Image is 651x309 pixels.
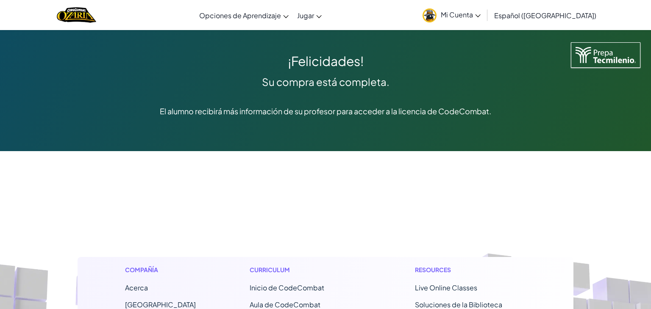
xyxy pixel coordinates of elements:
a: Soluciones de la Biblioteca [415,300,502,309]
span: Español ([GEOGRAPHIC_DATA]) [494,11,596,20]
h1: Compañía [125,265,196,274]
a: Ozaria by CodeCombat logo [57,6,96,24]
img: avatar [423,8,437,22]
a: [GEOGRAPHIC_DATA] [125,300,196,309]
a: Jugar [293,4,326,27]
a: Opciones de Aprendizaje [195,4,293,27]
h1: Curriculum [250,265,361,274]
h1: Resources [415,265,526,274]
div: ¡Felicidades! [21,51,630,72]
span: Jugar [297,11,314,20]
img: Home [57,6,96,24]
a: Español ([GEOGRAPHIC_DATA]) [490,4,601,27]
div: El alumno recibirá más información de su profesor para acceder a la licencia de CodeCombat. [21,92,630,130]
span: Mi Cuenta [441,10,481,19]
span: Inicio de CodeCombat [250,283,324,292]
a: Mi Cuenta [418,2,485,28]
div: Su compra está completa. [21,72,630,92]
a: Aula de CodeCombat [250,300,320,309]
img: Tecmilenio logo [571,42,640,68]
a: Acerca [125,283,148,292]
a: Live Online Classes [415,283,477,292]
span: Opciones de Aprendizaje [199,11,281,20]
